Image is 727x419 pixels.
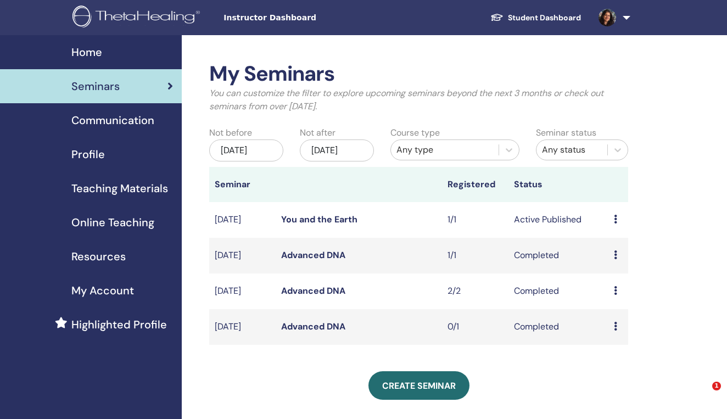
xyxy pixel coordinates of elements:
label: Not after [300,126,335,139]
td: [DATE] [209,238,276,273]
td: [DATE] [209,202,276,238]
div: [DATE] [300,139,374,161]
th: Status [508,167,608,202]
td: [DATE] [209,273,276,309]
a: Advanced DNA [281,249,345,261]
span: Teaching Materials [71,180,168,197]
span: Seminars [71,78,120,94]
h2: My Seminars [209,62,628,87]
span: Resources [71,248,126,265]
span: Instructor Dashboard [223,12,388,24]
td: [DATE] [209,309,276,345]
div: [DATE] [209,139,283,161]
label: Seminar status [536,126,596,139]
a: Create seminar [368,371,469,400]
td: Completed [508,273,608,309]
img: logo.png [72,5,204,30]
a: Advanced DNA [281,321,345,332]
span: Highlighted Profile [71,316,167,333]
td: 1/1 [442,238,508,273]
span: 1 [712,382,721,390]
span: Home [71,44,102,60]
img: graduation-cap-white.svg [490,13,504,22]
span: Create seminar [382,380,456,392]
span: Communication [71,112,154,129]
td: 2/2 [442,273,508,309]
div: Any status [542,143,602,157]
span: Online Teaching [71,214,154,231]
span: My Account [71,282,134,299]
td: Completed [508,309,608,345]
td: 0/1 [442,309,508,345]
p: You can customize the filter to explore upcoming seminars beyond the next 3 months or check out s... [209,87,628,113]
div: Any type [396,143,493,157]
th: Registered [442,167,508,202]
a: Student Dashboard [482,8,590,28]
label: Course type [390,126,440,139]
img: default.jpg [599,9,616,26]
iframe: Intercom live chat [690,382,716,408]
span: Profile [71,146,105,163]
td: 1/1 [442,202,508,238]
a: Advanced DNA [281,285,345,297]
td: Completed [508,238,608,273]
th: Seminar [209,167,276,202]
a: You and the Earth [281,214,357,225]
label: Not before [209,126,252,139]
td: Active Published [508,202,608,238]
